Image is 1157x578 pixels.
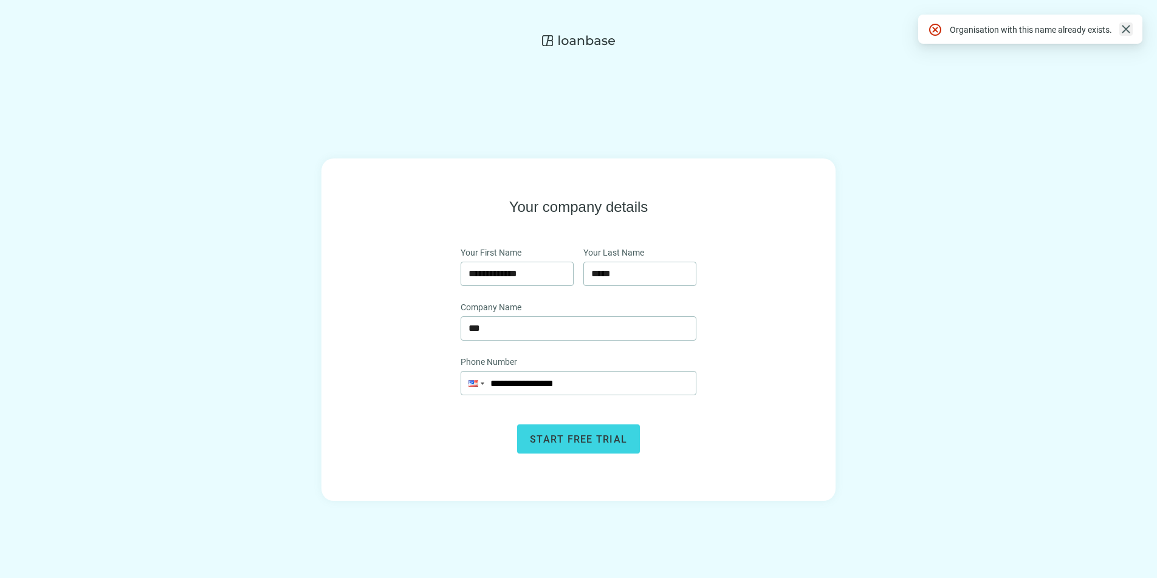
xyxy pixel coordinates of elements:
a: Close [1119,22,1133,36]
span: Phone Number [461,355,517,369]
span: Your Last Name [583,246,644,259]
span: Your First Name [461,246,521,259]
span: cancel [928,22,942,37]
span: Start free trial [530,433,627,445]
div: Organisation with this name already exists. [950,22,1112,36]
span: Company Name [461,301,521,314]
div: United States: + 1 [461,372,484,395]
button: Start free trial [517,424,640,454]
h1: Your company details [509,197,648,217]
span: close [1119,22,1133,36]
